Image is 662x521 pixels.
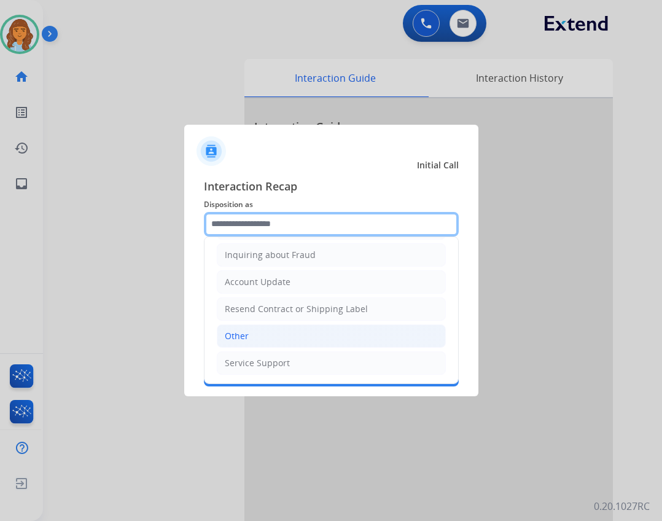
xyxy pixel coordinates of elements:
div: Inquiring about Fraud [225,249,316,261]
span: Interaction Recap [204,178,459,197]
div: Other [225,330,249,342]
div: Service Support [225,357,290,369]
img: contactIcon [197,136,226,166]
p: 0.20.1027RC [594,499,650,514]
span: Initial Call [417,159,459,171]
div: Account Update [225,276,290,288]
div: Resend Contract or Shipping Label [225,303,368,315]
span: Disposition as [204,197,459,212]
